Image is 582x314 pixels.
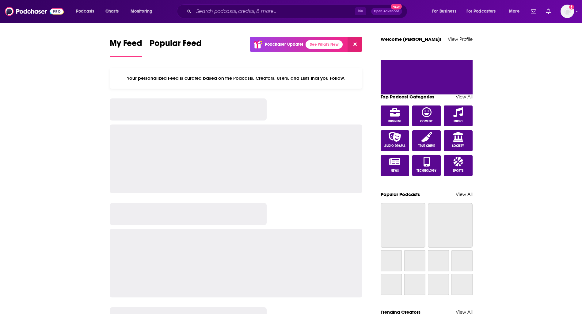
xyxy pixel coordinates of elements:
[404,250,425,271] a: Daily Crypto Report
[110,68,363,89] div: Your personalized Feed is curated based on the Podcasts, Creators, Users, and Lists that you Follow.
[101,6,122,16] a: Charts
[428,274,449,295] a: S-Town
[381,36,441,42] a: Welcome [PERSON_NAME]!
[462,6,505,16] button: open menu
[544,6,553,17] a: Show notifications dropdown
[194,6,355,16] input: Search podcasts, credits, & more...
[456,94,473,100] a: View All
[456,191,473,197] a: View All
[374,10,399,13] span: Open Advanced
[404,274,425,295] a: You Made It Weird with Pete Holmes
[561,5,574,18] span: Logged in as sbobal
[110,38,142,57] a: My Feed
[306,40,343,49] a: See What's New
[428,6,464,16] button: open menu
[561,5,574,18] button: Show profile menu
[412,130,441,151] a: True Crime
[451,250,473,271] a: Red Valley
[420,120,433,123] span: Comedy
[391,4,402,10] span: New
[432,7,456,16] span: For Business
[183,4,413,18] div: Search podcasts, credits, & more...
[381,191,420,197] a: Popular Podcasts
[418,144,435,148] span: True Crime
[444,155,473,176] a: Sports
[381,203,425,248] a: Midnight Burger
[371,8,402,15] button: Open AdvancedNew
[428,203,473,248] a: The Paul Barron Crypto Show
[355,7,366,15] span: ⌘ K
[72,6,102,16] button: open menu
[105,7,119,16] span: Charts
[388,120,401,123] span: Business
[448,36,473,42] a: View Profile
[391,169,399,173] span: News
[381,94,434,100] a: Top Podcast Categories
[265,42,303,47] p: Podchaser Update!
[444,130,473,151] a: Society
[528,6,539,17] a: Show notifications dropdown
[381,250,402,271] a: Malevolent
[569,5,574,10] svg: Add a profile image
[444,105,473,126] a: Music
[561,5,574,18] img: User Profile
[412,105,441,126] a: Comedy
[126,6,160,16] button: open menu
[131,7,152,16] span: Monitoring
[5,6,64,17] img: Podchaser - Follow, Share and Rate Podcasts
[466,7,496,16] span: For Podcasters
[110,38,142,52] span: My Feed
[76,7,94,16] span: Podcasts
[417,169,436,173] span: Technology
[381,130,409,151] a: Audio Drama
[509,7,519,16] span: More
[505,6,527,16] button: open menu
[381,274,402,295] a: Cryptocurrency
[381,155,409,176] a: News
[451,274,473,295] a: Health Hacker
[412,155,441,176] a: Technology
[150,38,202,52] span: Popular Feed
[384,144,405,148] span: Audio Drama
[453,169,463,173] span: Sports
[381,105,409,126] a: Business
[452,144,464,148] span: Society
[150,38,202,57] a: Popular Feed
[454,120,462,123] span: Music
[428,250,449,271] a: It's Super Effective: A Pokemon Podcast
